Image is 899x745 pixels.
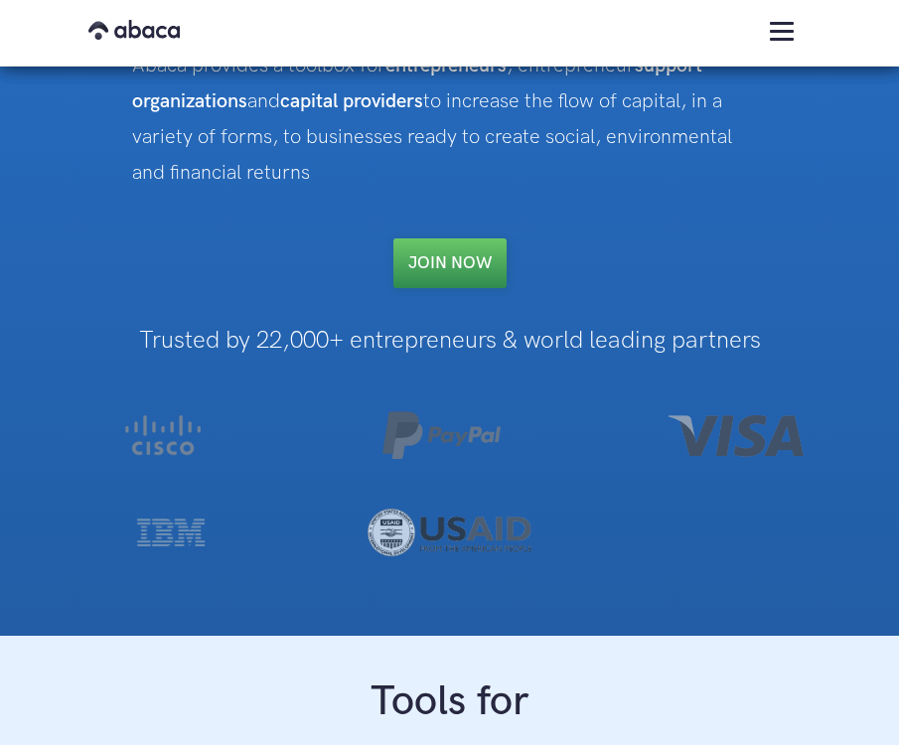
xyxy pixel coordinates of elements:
[393,238,507,288] a: Join NOW
[280,89,423,113] strong: capital providers
[132,48,768,191] div: Abaca provides a toolbox for , entrepreneur and to increase the flow of capital, in a variety of ...
[135,675,765,729] h1: Tools for
[20,328,879,354] h1: Trusted by 22,000+ entrepreneurs & world leading partners
[752,2,812,59] div: menu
